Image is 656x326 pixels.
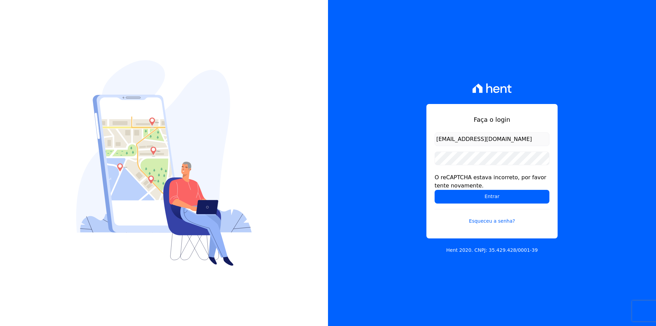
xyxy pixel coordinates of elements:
[435,173,549,190] div: O reCAPTCHA estava incorreto, por favor tente novamente.
[446,247,538,254] p: Hent 2020. CNPJ: 35.429.428/0001-39
[76,60,252,266] img: Login
[435,115,549,124] h1: Faça o login
[435,190,549,204] input: Entrar
[435,209,549,225] a: Esqueceu a senha?
[435,132,549,146] input: Email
